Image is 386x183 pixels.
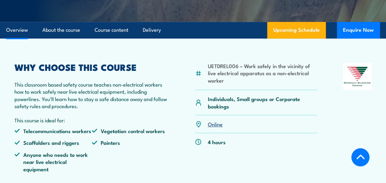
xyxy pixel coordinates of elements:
[92,139,169,146] li: Painters
[143,22,161,38] a: Delivery
[343,63,372,90] img: Nationally Recognised Training logo.
[14,139,92,146] li: Scaffolders and riggers
[208,138,225,145] p: 4 hours
[14,151,92,173] li: Anyone who needs to work near live electrical equipment
[337,22,380,39] button: Enquire Now
[208,62,317,84] li: UETDREL006 – Work safely in the vicinity of live electrical apparatus as a non-electrical worker
[208,120,222,128] a: Online
[14,116,169,124] p: This course is ideal for:
[208,95,317,110] p: Individuals, Small groups or Corporate bookings
[267,22,326,39] a: Upcoming Schedule
[14,81,169,110] p: This classroom based safety course teaches non-electrical workers how to work safely near live el...
[6,22,28,38] a: Overview
[42,22,80,38] a: About the course
[14,127,92,134] li: Telecommunications workers
[92,127,169,134] li: Vegetation control workers
[95,22,128,38] a: Course content
[14,63,169,71] h2: WHY CHOOSE THIS COURSE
